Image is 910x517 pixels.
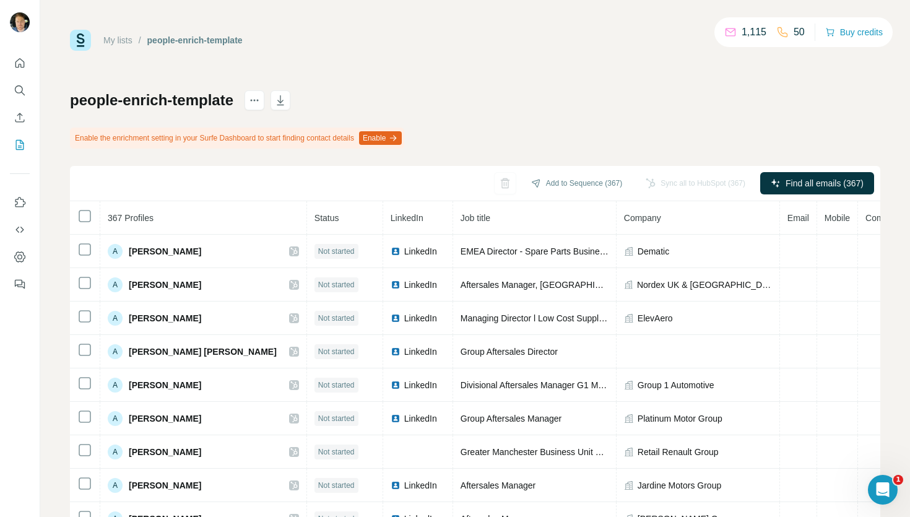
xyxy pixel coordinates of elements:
[129,479,201,492] span: [PERSON_NAME]
[461,447,652,457] span: Greater Manchester Business Unit Parts Manager
[108,378,123,393] div: A
[638,379,714,391] span: Group 1 Automotive
[461,347,558,357] span: Group Aftersales Director
[786,177,864,189] span: Find all emails (367)
[404,245,437,258] span: LinkedIn
[103,35,132,45] a: My lists
[10,12,30,32] img: Avatar
[825,24,883,41] button: Buy credits
[638,446,719,458] span: Retail Renault Group
[318,346,355,357] span: Not started
[404,412,437,425] span: LinkedIn
[10,52,30,74] button: Quick start
[108,311,123,326] div: A
[624,213,661,223] span: Company
[129,412,201,425] span: [PERSON_NAME]
[108,411,123,426] div: A
[70,90,233,110] h1: people-enrich-template
[318,446,355,458] span: Not started
[638,245,669,258] span: Dematic
[461,246,626,256] span: EMEA Director - Spare Parts Business Unit
[391,480,401,490] img: LinkedIn logo
[391,380,401,390] img: LinkedIn logo
[461,313,859,323] span: Managing Director l Low Cost Supply Partner l Complex Milled Components l High Volume Turned Parts
[404,345,437,358] span: LinkedIn
[637,279,772,291] span: Nordex UK & [GEOGRAPHIC_DATA]
[318,380,355,391] span: Not started
[391,414,401,424] img: LinkedIn logo
[108,445,123,459] div: A
[129,446,201,458] span: [PERSON_NAME]
[638,479,721,492] span: Jardine Motors Group
[391,280,401,290] img: LinkedIn logo
[108,344,123,359] div: A
[391,246,401,256] img: LinkedIn logo
[129,345,277,358] span: [PERSON_NAME] [PERSON_NAME]
[139,34,141,46] li: /
[461,380,651,390] span: Divisional Aftersales Manager G1 Mercedes Benz
[787,213,809,223] span: Email
[404,279,437,291] span: LinkedIn
[70,128,404,149] div: Enable the enrichment setting in your Surfe Dashboard to start finding contact details
[794,25,805,40] p: 50
[10,79,30,102] button: Search
[868,475,898,505] iframe: Intercom live chat
[314,213,339,223] span: Status
[461,213,490,223] span: Job title
[108,244,123,259] div: A
[638,312,673,324] span: ElevAero
[10,273,30,295] button: Feedback
[893,475,903,485] span: 1
[10,191,30,214] button: Use Surfe on LinkedIn
[147,34,243,46] div: people-enrich-template
[318,279,355,290] span: Not started
[825,213,850,223] span: Mobile
[391,347,401,357] img: LinkedIn logo
[404,312,437,324] span: LinkedIn
[318,480,355,491] span: Not started
[391,213,423,223] span: LinkedIn
[129,312,201,324] span: [PERSON_NAME]
[461,414,561,424] span: Group Aftersales Manager
[638,412,722,425] span: Platinum Motor Group
[245,90,264,110] button: actions
[391,313,401,323] img: LinkedIn logo
[129,379,201,391] span: [PERSON_NAME]
[359,131,402,145] button: Enable
[522,174,631,193] button: Add to Sequence (367)
[129,245,201,258] span: [PERSON_NAME]
[404,479,437,492] span: LinkedIn
[10,106,30,129] button: Enrich CSV
[10,219,30,241] button: Use Surfe API
[108,478,123,493] div: A
[70,30,91,51] img: Surfe Logo
[461,280,731,290] span: Aftersales Manager, [GEOGRAPHIC_DATA] & [GEOGRAPHIC_DATA]
[108,213,154,223] span: 367 Profiles
[404,379,437,391] span: LinkedIn
[10,246,30,268] button: Dashboard
[318,413,355,424] span: Not started
[318,246,355,257] span: Not started
[129,279,201,291] span: [PERSON_NAME]
[108,277,123,292] div: A
[760,172,874,194] button: Find all emails (367)
[742,25,766,40] p: 1,115
[10,134,30,156] button: My lists
[461,480,535,490] span: Aftersales Manager
[318,313,355,324] span: Not started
